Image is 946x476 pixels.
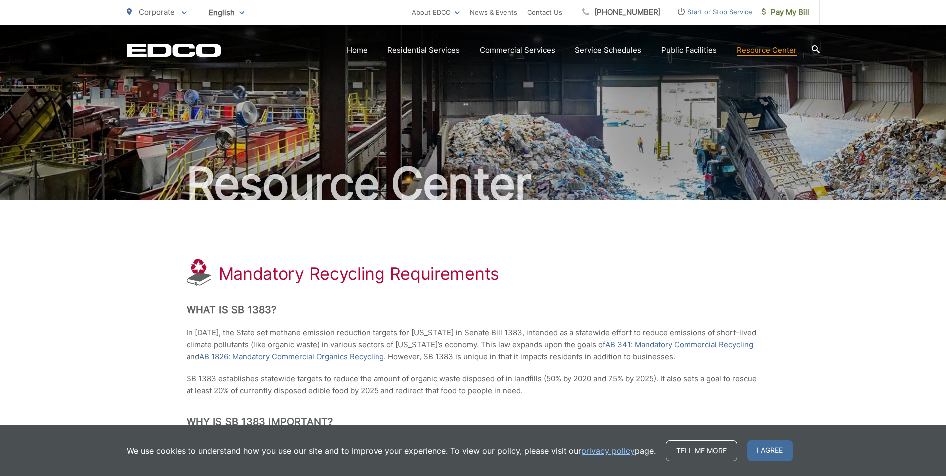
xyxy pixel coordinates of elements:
a: About EDCO [412,6,460,18]
h2: What is SB 1383? [187,304,760,316]
a: AB 341: Mandatory Commercial Recycling [605,339,753,351]
a: Residential Services [387,44,460,56]
p: We use cookies to understand how you use our site and to improve your experience. To view our pol... [127,445,656,457]
a: Resource Center [737,44,797,56]
p: In [DATE], the State set methane emission reduction targets for [US_STATE] in Senate Bill 1383, i... [187,327,760,363]
a: privacy policy [581,445,635,457]
a: Service Schedules [575,44,641,56]
a: AB 1826: Mandatory Commercial Organics Recycling [199,351,384,363]
a: Public Facilities [661,44,717,56]
h2: Why is SB 1383 Important? [187,416,760,428]
span: Pay My Bill [762,6,809,18]
p: SB 1383 establishes statewide targets to reduce the amount of organic waste disposed of in landfi... [187,373,760,397]
a: Home [347,44,368,56]
a: News & Events [470,6,517,18]
a: EDCD logo. Return to the homepage. [127,43,221,57]
a: Contact Us [527,6,562,18]
a: Tell me more [666,440,737,461]
h1: Mandatory Recycling Requirements [219,264,499,284]
h2: Resource Center [127,159,820,209]
span: English [201,4,252,21]
span: Corporate [139,7,175,17]
a: Commercial Services [480,44,555,56]
span: I agree [747,440,793,461]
